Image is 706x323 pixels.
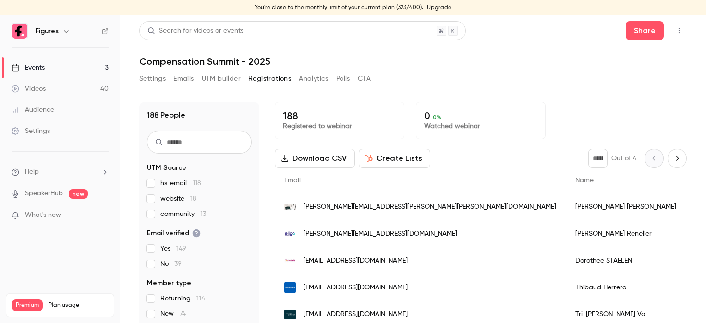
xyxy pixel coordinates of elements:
[248,71,291,86] button: Registrations
[69,189,88,199] span: new
[304,256,408,266] span: [EMAIL_ADDRESS][DOMAIN_NAME]
[12,126,50,136] div: Settings
[160,309,186,319] span: New
[566,274,686,301] div: Thibaud Herrero
[299,71,329,86] button: Analytics
[284,309,296,320] img: viridianlithium.com
[36,26,59,36] h6: Figures
[284,255,296,266] img: mobivia.com
[304,310,408,320] span: [EMAIL_ADDRESS][DOMAIN_NAME]
[160,244,186,253] span: Yes
[147,26,243,36] div: Search for videos or events
[202,71,241,86] button: UTM builder
[173,71,194,86] button: Emails
[176,245,186,252] span: 149
[424,110,537,121] p: 0
[668,149,687,168] button: Next page
[49,301,108,309] span: Plan usage
[611,154,637,163] p: Out of 4
[12,167,109,177] li: help-dropdown-opener
[284,177,301,184] span: Email
[427,4,451,12] a: Upgrade
[147,278,191,288] span: Member type
[160,209,206,219] span: community
[160,294,205,303] span: Returning
[283,110,396,121] p: 188
[25,189,63,199] a: SpeakerHub
[25,210,61,220] span: What's new
[566,220,686,247] div: [PERSON_NAME] Renelier
[196,295,205,302] span: 114
[147,109,185,121] h1: 188 People
[12,105,54,115] div: Audience
[25,167,39,177] span: Help
[304,229,457,239] span: [PERSON_NAME][EMAIL_ADDRESS][DOMAIN_NAME]
[12,24,27,39] img: Figures
[284,228,296,239] img: eligo-bioscience.com
[275,149,355,168] button: Download CSV
[147,163,186,173] span: UTM Source
[304,202,556,212] span: [PERSON_NAME][EMAIL_ADDRESS][PERSON_NAME][PERSON_NAME][DOMAIN_NAME]
[566,193,686,220] div: [PERSON_NAME] [PERSON_NAME]
[147,228,201,238] span: Email verified
[283,121,396,131] p: Registered to webinar
[190,195,196,202] span: 18
[336,71,350,86] button: Polls
[160,179,201,188] span: hs_email
[200,211,206,217] span: 13
[12,63,45,72] div: Events
[160,259,182,269] span: No
[160,194,196,203] span: website
[284,204,296,210] img: lydia-app.com
[180,311,186,317] span: 74
[193,180,201,187] span: 118
[284,282,296,293] img: amadeus.com
[433,114,441,120] span: 0 %
[97,211,109,220] iframe: Noticeable Trigger
[575,177,594,184] span: Name
[359,149,430,168] button: Create Lists
[174,261,182,267] span: 39
[626,21,664,40] button: Share
[12,84,46,94] div: Videos
[424,121,537,131] p: Watched webinar
[12,299,43,311] span: Premium
[304,283,408,293] span: [EMAIL_ADDRESS][DOMAIN_NAME]
[139,56,687,67] h1: Compensation Summit - 2025
[139,71,166,86] button: Settings
[566,247,686,274] div: Dorothee STAELEN
[358,71,371,86] button: CTA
